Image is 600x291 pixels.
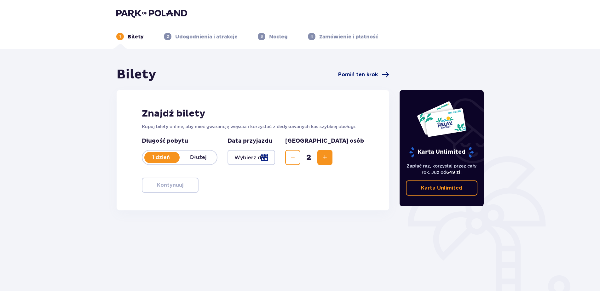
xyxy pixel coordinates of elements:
a: Pomiń ten krok [338,71,389,78]
h1: Bilety [117,67,156,83]
p: Bilety [128,33,144,40]
p: Kupuj bilety online, aby mieć gwarancję wejścia i korzystać z dedykowanych kas szybkiej obsługi. [142,123,364,130]
p: Karta Unlimited [409,147,474,158]
p: 4 [310,34,313,39]
span: Pomiń ten krok [338,71,378,78]
button: Decrease [285,150,300,165]
h2: Znajdź bilety [142,108,364,120]
a: Karta Unlimited [406,180,478,196]
button: Increase [317,150,332,165]
p: Zamówienie i płatność [319,33,378,40]
img: Park of Poland logo [116,9,187,18]
p: Data przyjazdu [228,137,272,145]
p: [GEOGRAPHIC_DATA] osób [285,137,364,145]
p: 2 [167,34,169,39]
p: 1 [119,34,121,39]
p: 1 dzień [142,154,180,161]
button: Kontynuuj [142,178,199,193]
p: Udogodnienia i atrakcje [175,33,238,40]
p: Długość pobytu [142,137,217,145]
p: 3 [261,34,263,39]
p: Dłużej [180,154,217,161]
span: 2 [302,153,316,162]
p: Zapłać raz, korzystaj przez cały rok. Już od ! [406,163,478,175]
p: Karta Unlimited [421,185,462,191]
p: Nocleg [269,33,288,40]
span: 649 zł [446,170,460,175]
p: Kontynuuj [157,182,183,189]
